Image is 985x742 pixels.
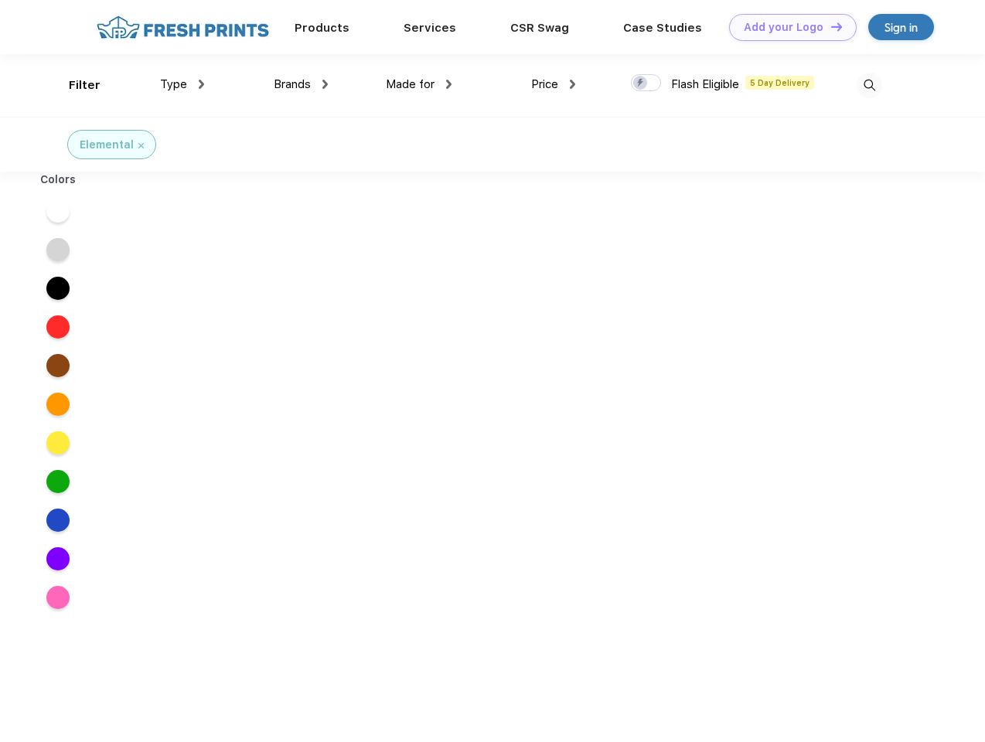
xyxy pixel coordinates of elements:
[884,19,918,36] div: Sign in
[510,21,569,35] a: CSR Swag
[29,172,88,188] div: Colors
[386,77,435,91] span: Made for
[160,77,187,91] span: Type
[295,21,349,35] a: Products
[92,14,274,41] img: fo%20logo%202.webp
[446,80,452,89] img: dropdown.png
[80,137,134,153] div: Elemental
[69,77,101,94] div: Filter
[199,80,204,89] img: dropdown.png
[868,14,934,40] a: Sign in
[570,80,575,89] img: dropdown.png
[138,143,144,148] img: filter_cancel.svg
[671,77,739,91] span: Flash Eligible
[322,80,328,89] img: dropdown.png
[531,77,558,91] span: Price
[744,21,823,34] div: Add your Logo
[831,22,842,31] img: DT
[857,73,882,98] img: desktop_search.svg
[274,77,311,91] span: Brands
[745,76,814,90] span: 5 Day Delivery
[404,21,456,35] a: Services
